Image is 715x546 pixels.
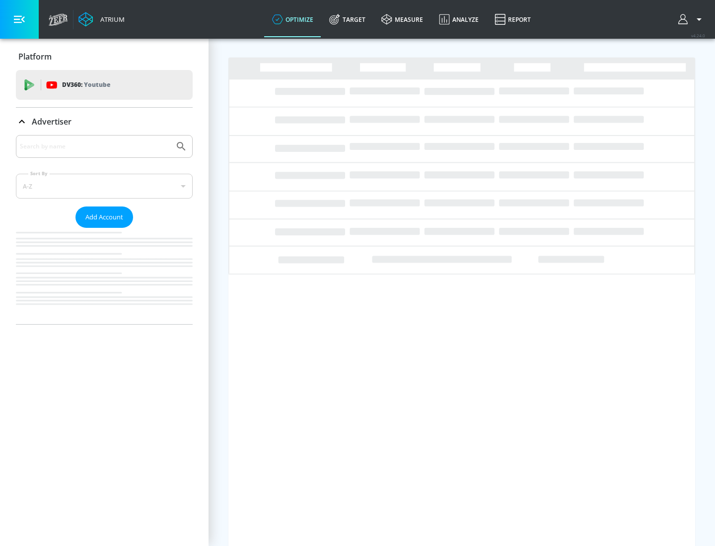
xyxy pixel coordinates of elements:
a: Target [321,1,373,37]
a: Analyze [431,1,487,37]
a: measure [373,1,431,37]
span: v 4.24.0 [691,33,705,38]
button: Add Account [75,206,133,228]
label: Sort By [28,170,50,177]
div: Platform [16,43,193,70]
div: A-Z [16,174,193,199]
p: DV360: [62,79,110,90]
div: DV360: Youtube [16,70,193,100]
p: Youtube [84,79,110,90]
div: Atrium [96,15,125,24]
p: Advertiser [32,116,71,127]
p: Platform [18,51,52,62]
div: Advertiser [16,135,193,324]
nav: list of Advertiser [16,228,193,324]
div: Advertiser [16,108,193,136]
span: Add Account [85,211,123,223]
a: Atrium [78,12,125,27]
a: Report [487,1,539,37]
input: Search by name [20,140,170,153]
a: optimize [264,1,321,37]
